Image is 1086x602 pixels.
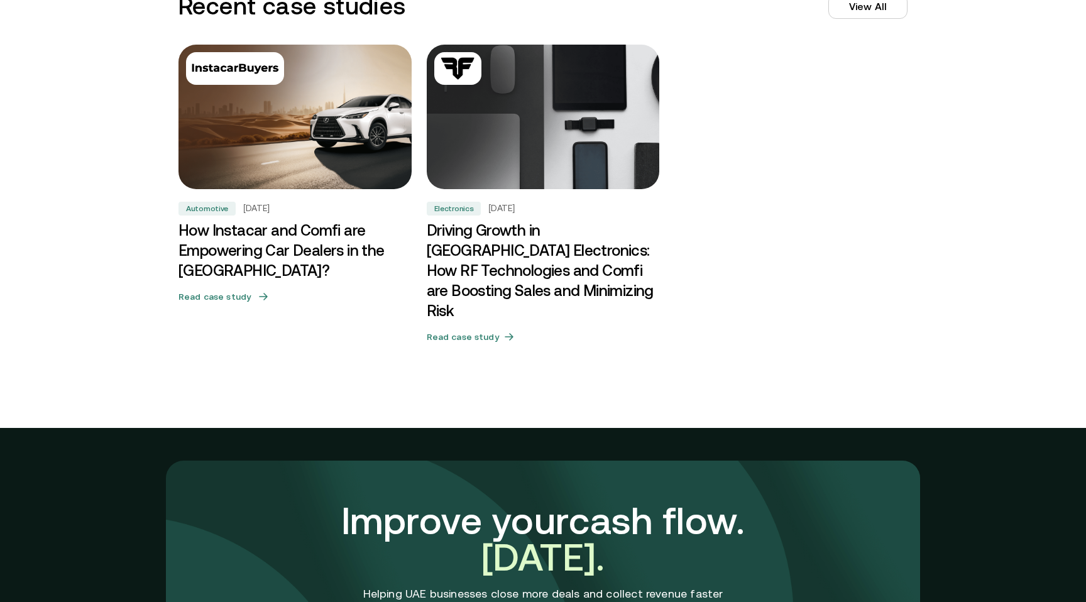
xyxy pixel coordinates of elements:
h5: [DATE] [488,203,515,214]
img: Driving Growth in UAE Electronics: How RF Technologies and Comfi are Boosting Sales and Minimizin... [427,45,660,189]
button: Read case study [178,286,412,307]
img: Electronics [439,57,476,80]
h5: Read case study [427,331,499,343]
a: AutomotiveHow Instacar and Comfi are Empowering Car Dealers in the UAE?Automotive[DATE]How Instac... [178,45,412,353]
div: Electronics [427,202,481,216]
span: [DATE]. [481,535,605,579]
a: ElectronicsDriving Growth in UAE Electronics: How RF Technologies and Comfi are Boosting Sales an... [427,45,660,353]
button: Read case study [427,326,660,348]
h5: Read case study [178,290,251,303]
h3: Improve your cash flow. [276,503,810,576]
div: Automotive [178,202,236,216]
h3: Driving Growth in [GEOGRAPHIC_DATA] Electronics: How RF Technologies and Comfi are Boosting Sales... [427,221,660,321]
img: How Instacar and Comfi are Empowering Car Dealers in the UAE? [173,41,417,193]
img: Automotive [191,57,279,80]
h3: How Instacar and Comfi are Empowering Car Dealers in the [GEOGRAPHIC_DATA]? [178,221,412,281]
h5: [DATE] [243,203,270,214]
